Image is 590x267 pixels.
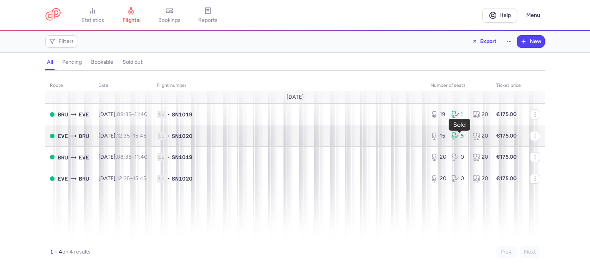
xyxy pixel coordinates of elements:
time: 08:35 [117,111,131,118]
span: Filters [58,38,74,45]
a: reports [189,7,227,24]
button: Menu [522,8,545,23]
span: bookings [158,17,181,24]
span: Help [499,12,511,18]
div: 20 [431,175,445,182]
th: date [94,80,152,91]
div: 20 [431,153,445,161]
span: EVE [79,110,89,119]
button: New [517,36,544,47]
div: 20 [472,175,487,182]
time: 12:35 [117,133,130,139]
span: 1L [157,175,166,182]
span: on 4 results [62,249,91,255]
span: reports [198,17,217,24]
span: – [117,175,146,182]
span: – [117,111,147,118]
span: • [167,132,170,140]
strong: €175.00 [496,154,517,160]
span: • [167,153,170,161]
span: 1L [157,132,166,140]
span: – [117,154,147,160]
a: statistics [73,7,112,24]
button: Prev. [496,246,517,258]
div: Sold [453,121,466,128]
span: Export [480,38,497,44]
strong: 1 – 4 [50,249,62,255]
span: EVE [58,174,68,183]
span: SN1020 [172,132,192,140]
span: BRU [58,110,68,119]
h4: all [47,59,53,66]
div: 20 [472,111,487,118]
span: BRU [79,174,89,183]
button: Export [467,35,502,48]
strong: €175.00 [496,133,517,139]
time: 11:40 [134,154,147,160]
th: Flight number [152,80,426,91]
div: 5 [451,132,466,140]
h4: bookable [91,59,113,66]
div: 20 [472,132,487,140]
time: 15:45 [133,175,146,182]
span: New [530,38,541,45]
span: EVE [79,153,89,162]
span: [DATE] [287,94,304,100]
span: SN1019 [172,111,192,118]
a: Help [482,8,517,23]
span: – [117,133,146,139]
span: [DATE], [98,154,147,160]
span: [DATE], [98,111,147,118]
span: • [167,111,170,118]
div: 19 [431,111,445,118]
span: 1L [157,153,166,161]
time: 11:40 [134,111,147,118]
a: bookings [150,7,189,24]
span: • [167,175,170,182]
div: 0 [451,175,466,182]
div: 20 [472,153,487,161]
button: Next [520,246,540,258]
span: flights [123,17,139,24]
span: statistics [81,17,104,24]
h4: sold out [123,59,143,66]
h4: pending [62,59,82,66]
button: Filters [46,36,77,47]
th: route [45,80,94,91]
th: Ticket price [492,80,525,91]
time: 08:35 [117,154,131,160]
span: EVE [58,132,68,140]
span: [DATE], [98,175,146,182]
span: SN1019 [172,153,192,161]
strong: €175.00 [496,111,517,118]
th: number of seats [426,80,492,91]
strong: €175.00 [496,175,517,182]
span: SN1020 [172,175,192,182]
span: BRU [58,153,68,162]
a: CitizenPlane red outlined logo [45,8,61,22]
time: 15:45 [133,133,146,139]
span: [DATE], [98,133,146,139]
time: 12:35 [117,175,130,182]
div: 1 [451,111,466,118]
div: 0 [451,153,466,161]
a: flights [112,7,150,24]
div: 15 [431,132,445,140]
span: 1L [157,111,166,118]
span: BRU [79,132,89,140]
